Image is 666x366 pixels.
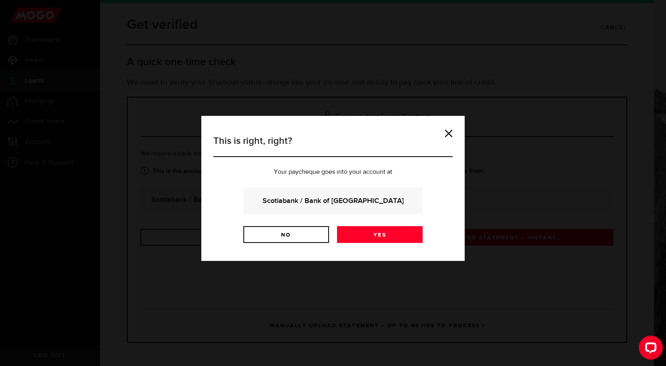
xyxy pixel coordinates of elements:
[254,195,412,206] strong: Scotiabank / Bank of [GEOGRAPHIC_DATA]
[337,226,423,243] a: Yes
[213,134,453,157] h3: This is right, right?
[632,332,666,366] iframe: LiveChat chat widget
[213,169,453,175] p: Your paycheque goes into your account at
[243,226,329,243] a: No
